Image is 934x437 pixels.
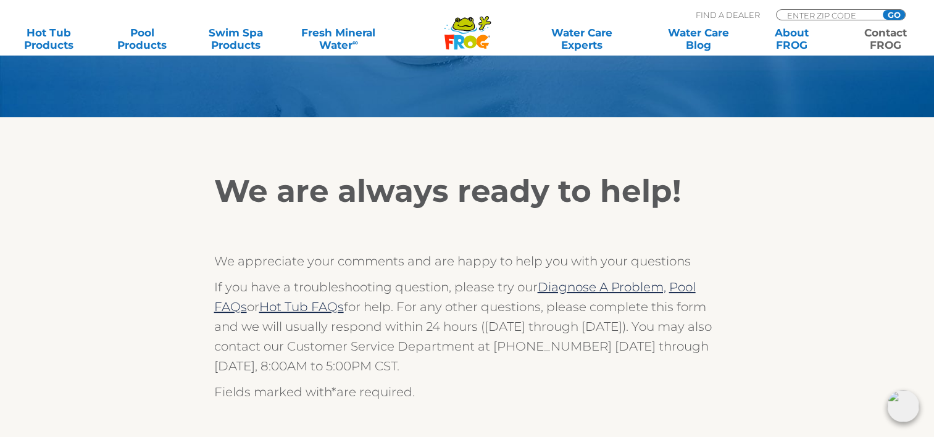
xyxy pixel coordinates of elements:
[849,27,922,51] a: ContactFROG
[887,390,919,422] img: openIcon
[214,173,720,210] h2: We are always ready to help!
[523,27,641,51] a: Water CareExperts
[214,277,720,376] p: If you have a troubleshooting question, please try our or for help. For any other questions, plea...
[214,251,720,271] p: We appreciate your comments and are happy to help you with your questions
[12,27,85,51] a: Hot TubProducts
[293,27,384,51] a: Fresh MineralWater∞
[696,9,760,20] p: Find A Dealer
[756,27,828,51] a: AboutFROG
[538,280,666,294] a: Diagnose A Problem,
[199,27,272,51] a: Swim SpaProducts
[883,10,905,20] input: GO
[352,38,358,47] sup: ∞
[214,382,720,402] p: Fields marked with are required.
[106,27,179,51] a: PoolProducts
[259,299,344,314] a: Hot Tub FAQs
[662,27,735,51] a: Water CareBlog
[786,10,869,20] input: Zip Code Form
